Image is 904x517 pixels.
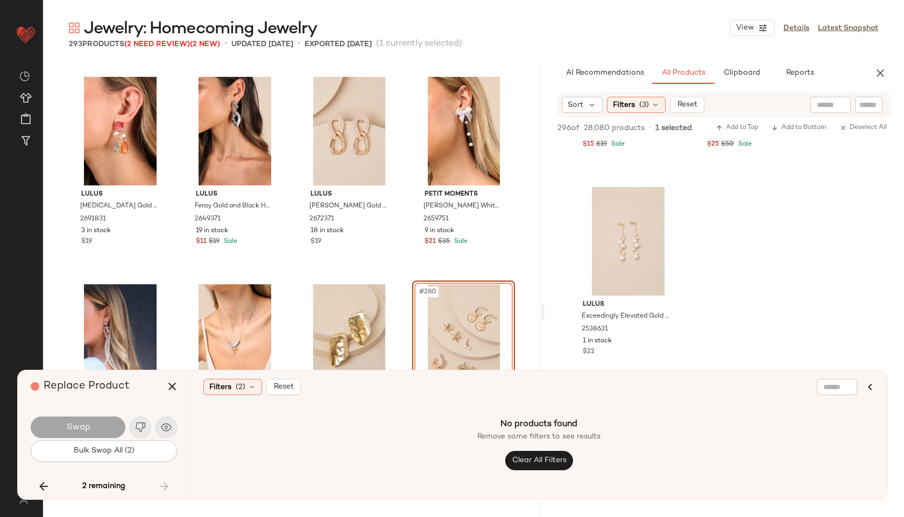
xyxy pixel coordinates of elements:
span: Filters [613,99,635,111]
span: 19 in stock [196,226,228,236]
span: Exceedingly Elevated Gold Pearl Rhinestone Drop Earrings [582,312,673,321]
span: 2649371 [195,214,221,224]
button: Deselect All [835,121,891,134]
span: Sale [736,141,752,148]
span: $25 [707,140,719,149]
span: Sale [609,141,625,148]
img: 12708601_2659751.jpg [416,77,511,185]
span: Petit Moments [425,190,503,199]
img: 12493081_2650891.jpg [187,284,282,393]
p: Exported [DATE] [305,39,372,50]
span: 2 remaining [82,482,125,491]
span: 1 in stock [583,336,612,346]
span: $19 [81,237,92,247]
span: Add to Top [716,124,758,132]
span: Add to Bottom [771,124,827,132]
span: $22 [583,347,595,357]
span: AI Recommendations [565,69,644,77]
img: 12407381_2612831.jpg [302,284,397,393]
span: (2 Need Review) [124,40,190,48]
button: Bulk Swap All (2) [31,440,177,462]
img: 12167361_2538631.jpg [574,187,682,296]
span: 9 in stock [425,226,454,236]
button: Add to Bottom [767,121,831,134]
img: heart_red.DM2ytmEG.svg [15,24,37,45]
span: $11 [196,237,207,247]
span: Sale [452,238,468,245]
span: $19 [310,237,321,247]
span: (2 New) [190,40,220,48]
span: $50 [721,140,734,149]
button: Reset [670,97,704,113]
span: Remove some filters to see results [477,431,601,442]
span: View [736,24,754,32]
img: svg%3e [13,496,34,504]
span: Replace Product [44,380,130,392]
span: (1 currently selected) [376,38,462,51]
span: Clear All Filters [511,456,566,465]
span: $19 [209,237,220,247]
img: 12762701_2672531.jpg [416,284,511,393]
span: • [298,38,300,51]
span: Jewelry: Homecoming Jewelry [84,18,317,40]
span: 296 of [557,123,580,134]
span: [PERSON_NAME] White Bow Pearl Drop Earrings [423,202,502,211]
span: $15 [583,140,594,149]
div: Products [69,39,220,50]
span: Reset [273,383,294,391]
span: [MEDICAL_DATA] Gold Multi Rhinestone Drop Earrings [80,202,158,211]
span: 2659751 [423,214,449,224]
span: #280 [418,286,439,297]
span: Lulus [81,190,159,199]
span: Lulus [196,190,274,199]
span: 3 in stock [81,226,111,236]
span: All Products [661,69,705,77]
span: Clipboard [723,69,760,77]
img: 3259760_608212.jpg [73,284,168,393]
img: 12573081_2649371.jpg [187,77,282,185]
span: 28,080 products [584,123,645,134]
span: $35 [438,237,450,247]
span: Feray Gold and Black Hammered Drop Earrings [195,202,273,211]
span: • [224,38,227,51]
span: No products found [500,418,577,431]
img: 2672371_02_topdown.jpg [302,77,397,185]
span: Lulus [583,300,674,310]
button: Clear All Filters [505,451,573,470]
img: 2691831_01_OM.jpg [73,77,168,185]
span: Deselect All [839,124,887,132]
span: $21 [425,237,436,247]
span: (3) [639,99,649,111]
span: [PERSON_NAME] Gold Pearl Drop Earrings [309,202,387,211]
button: View [730,20,775,36]
img: svg%3e [69,23,80,33]
span: • [649,123,651,133]
span: 2672371 [309,214,334,224]
span: Lulus [310,190,389,199]
span: Sale [222,238,237,245]
span: Filters [209,382,231,393]
span: 1 selected [655,123,692,134]
button: Reset [266,379,301,395]
a: Details [783,23,809,34]
span: Bulk Swap All (2) [73,447,135,455]
span: Sort [568,99,583,111]
img: svg%3e [19,71,30,82]
span: 293 [69,40,82,48]
span: $19 [596,140,607,149]
a: Latest Snapshot [818,23,878,34]
span: Reset [677,100,697,109]
span: Reports [785,69,814,77]
p: updated [DATE] [231,39,293,50]
span: 18 in stock [310,226,344,236]
button: Add to Top [711,121,762,134]
span: 2538631 [582,325,608,334]
span: (2) [236,382,245,393]
span: 2691831 [80,214,106,224]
